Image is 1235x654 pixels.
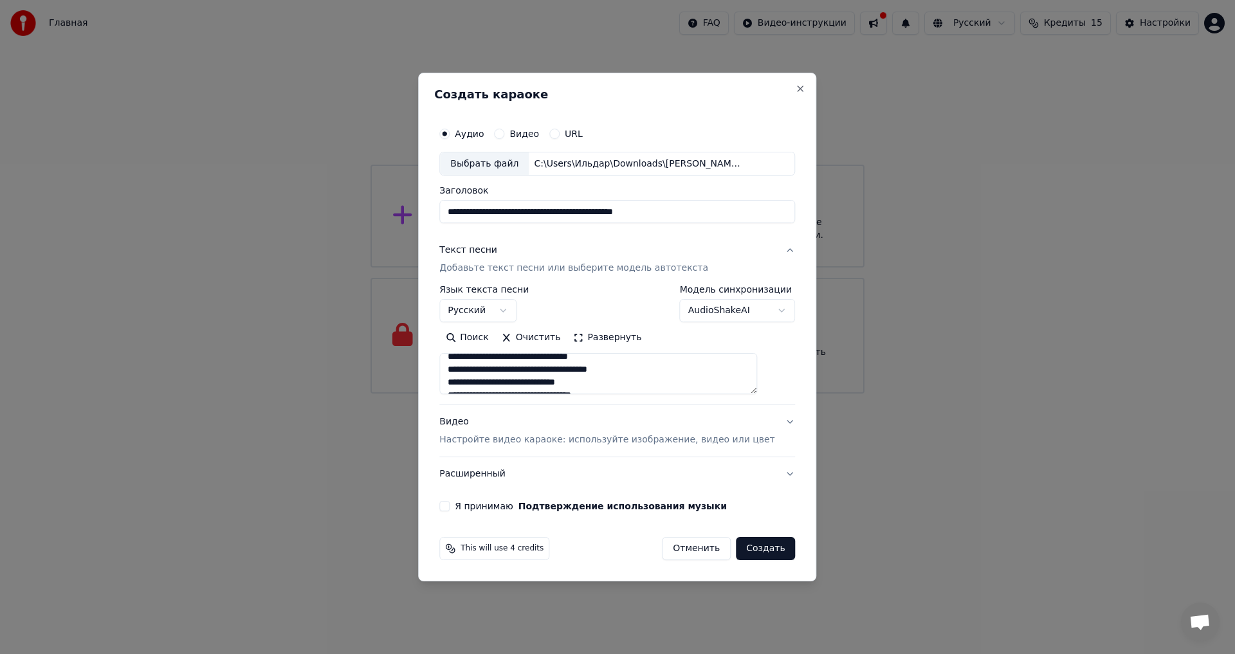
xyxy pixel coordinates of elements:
label: Модель синхронизации [680,286,796,295]
div: Видео [439,416,774,447]
div: Выбрать файл [440,152,529,176]
button: Очистить [495,328,567,349]
span: This will use 4 credits [461,543,544,554]
button: ВидеоНастройте видео караоке: используйте изображение, видео или цвет [439,406,795,457]
button: Расширенный [439,457,795,491]
label: Аудио [455,129,484,138]
div: Текст песниДобавьте текст песни или выберите модель автотекста [439,286,795,405]
button: Поиск [439,328,495,349]
button: Развернуть [567,328,648,349]
label: Заголовок [439,186,795,195]
button: Создать [736,537,795,560]
label: Язык текста песни [439,286,529,295]
label: URL [565,129,583,138]
div: Текст песни [439,244,497,257]
button: Я принимаю [518,502,727,511]
button: Отменить [662,537,731,560]
p: Добавьте текст песни или выберите модель автотекста [439,262,708,275]
h2: Создать караоке [434,89,800,100]
button: Текст песниДобавьте текст песни или выберите модель автотекста [439,234,795,286]
p: Настройте видео караоке: используйте изображение, видео или цвет [439,433,774,446]
div: C:\Users\Ильдар\Downloads\[PERSON_NAME] - Ветер меняет направление (Караоке) (2).mp3 [529,158,747,170]
label: Я принимаю [455,502,727,511]
label: Видео [509,129,539,138]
